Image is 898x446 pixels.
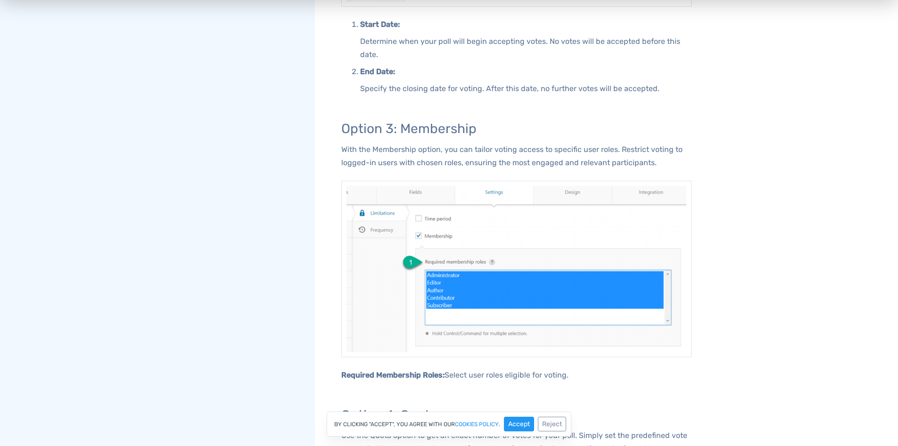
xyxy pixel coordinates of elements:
[341,369,692,382] p: Select user roles eligible for voting.
[360,20,400,29] b: Start Date:
[341,143,692,169] p: With the Membership option, you can tailor voting access to specific user roles. Restrict voting ...
[504,417,534,431] button: Accept
[455,421,499,427] a: cookies policy
[538,417,566,431] button: Reject
[341,122,692,136] h3: Option 3: Membership
[360,67,395,76] b: End Date:
[360,82,692,95] p: Specify the closing date for voting. After this date, no further votes will be accepted.
[341,408,692,423] h3: Option 4: Quota
[327,412,571,437] div: By clicking "Accept", you agree with our .
[360,35,692,61] p: Determine when your poll will begin accepting votes. No votes will be accepted before this date.
[341,370,445,379] b: Required Membership Roles:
